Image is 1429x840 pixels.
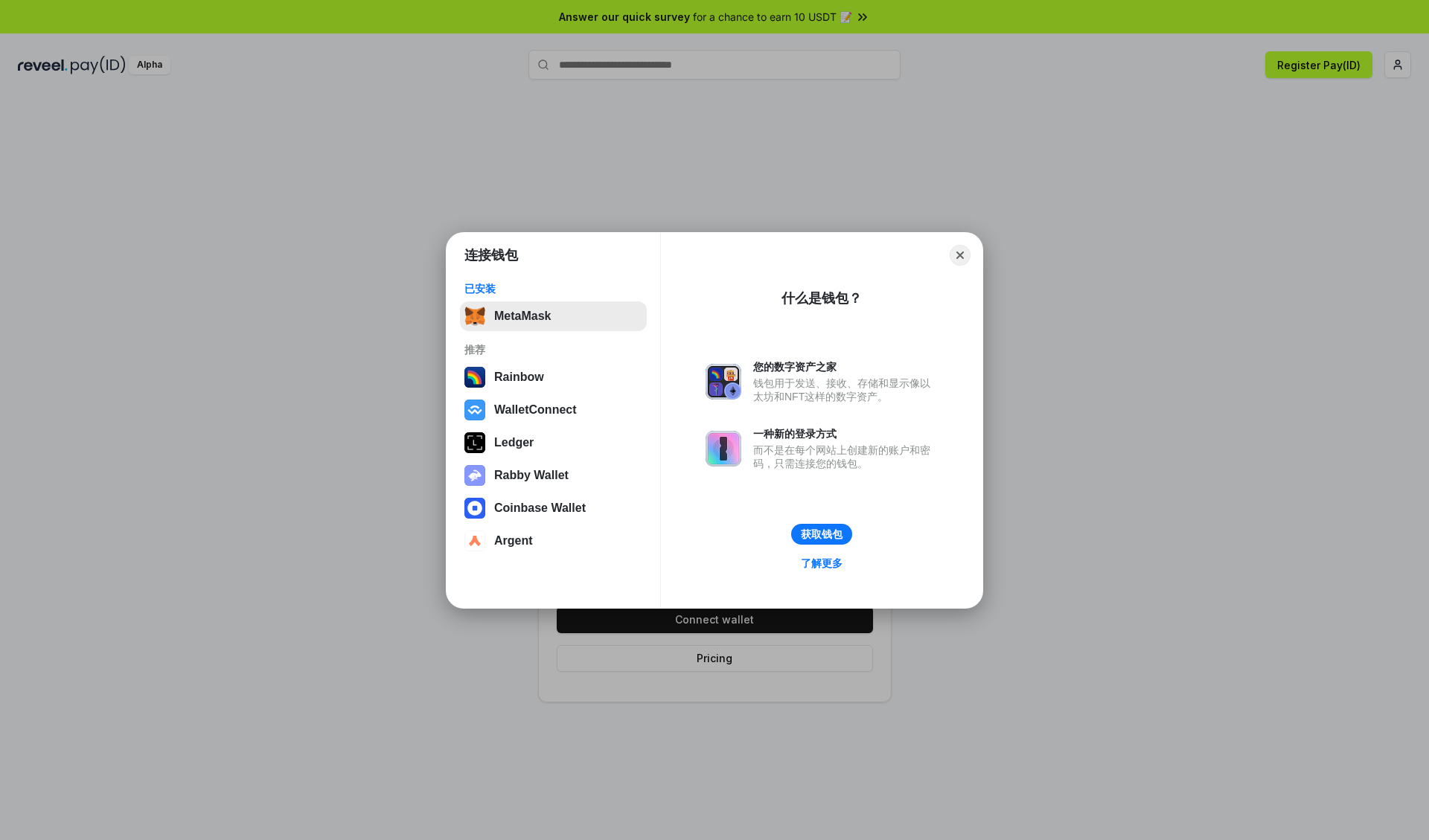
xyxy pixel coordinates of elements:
[494,371,544,384] div: Rainbow
[460,395,647,425] button: WalletConnect
[494,310,551,323] div: MetaMask
[950,245,971,266] button: Close
[464,432,485,453] img: svg+xml,%3Csvg%20xmlns%3D%22http%3A%2F%2Fwww.w3.org%2F2000%2Fsvg%22%20width%3D%2228%22%20height%3...
[753,360,938,373] div: 您的数字资产之家
[464,367,485,388] img: svg+xml,%3Csvg%20width%3D%22120%22%20height%3D%22120%22%20viewBox%3D%220%200%20120%20120%22%20fil...
[464,306,485,327] img: svg+xml,%3Csvg%20fill%3D%22none%22%20height%3D%2233%22%20viewBox%3D%220%200%2035%2033%22%20width%...
[460,493,647,523] button: Coinbase Wallet
[753,443,938,470] div: 而不是在每个网站上创建新的账户和密码，只需连接您的钱包。
[464,465,485,486] img: svg+xml,%3Csvg%20xmlns%3D%22http%3A%2F%2Fwww.w3.org%2F2000%2Fsvg%22%20fill%3D%22none%22%20viewBox...
[753,376,938,403] div: 钱包用于发送、接收、存储和显示像以太坊和NFT这样的数字资产。
[706,431,741,467] img: svg+xml,%3Csvg%20xmlns%3D%22http%3A%2F%2Fwww.w3.org%2F2000%2Fsvg%22%20fill%3D%22none%22%20viewBox...
[464,282,642,295] div: 已安装
[460,526,647,556] button: Argent
[464,343,642,356] div: 推荐
[460,362,647,392] button: Rainbow
[753,427,938,440] div: 一种新的登录方式
[792,554,851,573] a: 了解更多
[494,436,534,449] div: Ledger
[494,469,569,482] div: Rabby Wallet
[464,530,485,551] img: svg+xml,%3Csvg%20width%3D%2228%22%20height%3D%2228%22%20viewBox%3D%220%200%2028%2028%22%20fill%3D...
[494,534,533,548] div: Argent
[494,501,586,515] div: Coinbase Wallet
[494,403,577,417] div: WalletConnect
[460,428,647,458] button: Ledger
[781,289,862,307] div: 什么是钱包？
[460,461,647,490] button: Rabby Wallet
[464,246,518,264] h1: 连接钱包
[460,301,647,331] button: MetaMask
[464,498,485,519] img: svg+xml,%3Csvg%20width%3D%2228%22%20height%3D%2228%22%20viewBox%3D%220%200%2028%2028%22%20fill%3D...
[801,557,843,570] div: 了解更多
[801,528,843,541] div: 获取钱包
[464,400,485,420] img: svg+xml,%3Csvg%20width%3D%2228%22%20height%3D%2228%22%20viewBox%3D%220%200%2028%2028%22%20fill%3D...
[791,524,852,545] button: 获取钱包
[706,364,741,400] img: svg+xml,%3Csvg%20xmlns%3D%22http%3A%2F%2Fwww.w3.org%2F2000%2Fsvg%22%20fill%3D%22none%22%20viewBox...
